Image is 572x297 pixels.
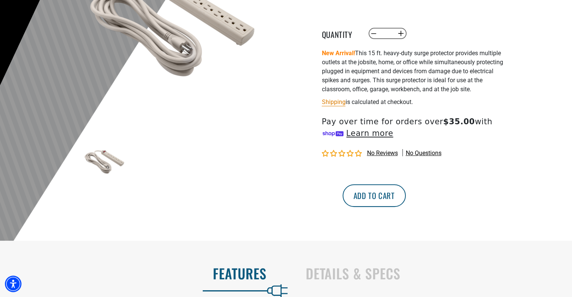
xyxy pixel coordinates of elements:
[306,265,557,281] h2: Details & Specs
[322,49,506,94] p: This 15 ft. heavy-duty surge protector provides multiple outlets at the jobsite, home, or office ...
[16,265,267,281] h2: Features
[322,98,346,106] a: Shipping
[343,184,406,207] button: Add to cart
[322,97,506,107] div: is calculated at checkout.
[322,50,355,57] strong: New Arrival!
[406,149,442,157] span: No questions
[367,149,398,157] span: No reviews
[322,150,363,157] span: 0.00 stars
[5,276,21,292] div: Accessibility Menu
[322,29,360,38] label: Quantity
